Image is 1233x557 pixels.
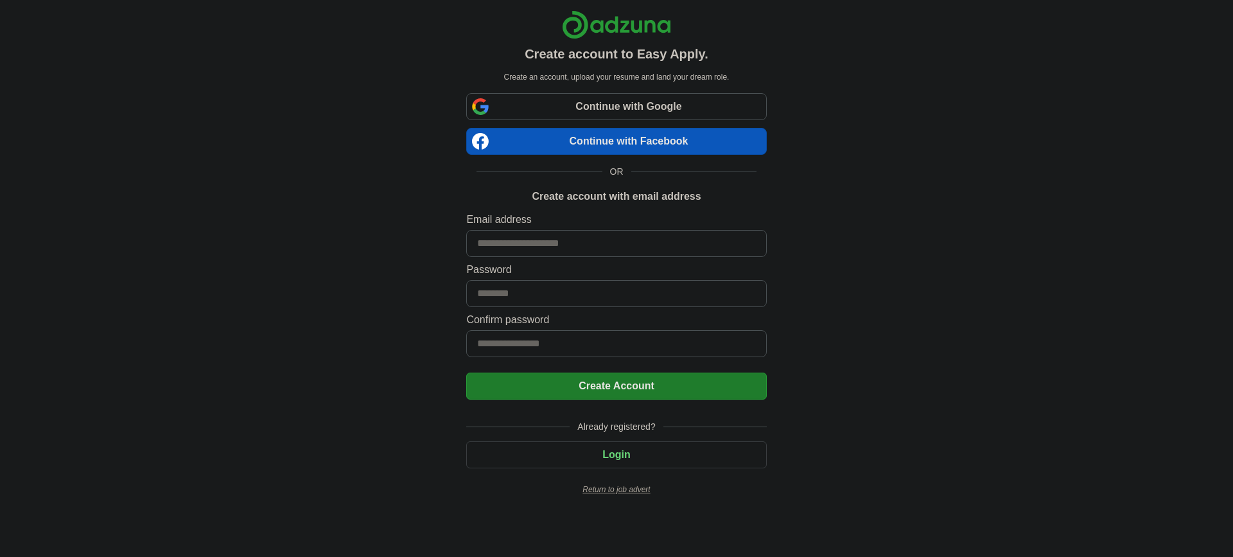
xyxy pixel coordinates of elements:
img: Adzuna logo [562,10,671,39]
span: OR [602,165,631,179]
label: Confirm password [466,312,766,328]
a: Login [466,449,766,460]
a: Return to job advert [466,484,766,495]
h1: Create account with email address [532,189,701,204]
a: Continue with Facebook [466,128,766,155]
label: Email address [466,212,766,227]
p: Create an account, upload your resume and land your dream role. [469,71,764,83]
button: Login [466,441,766,468]
label: Password [466,262,766,278]
h1: Create account to Easy Apply. [525,44,708,64]
a: Continue with Google [466,93,766,120]
span: Already registered? [570,420,663,434]
button: Create Account [466,373,766,400]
